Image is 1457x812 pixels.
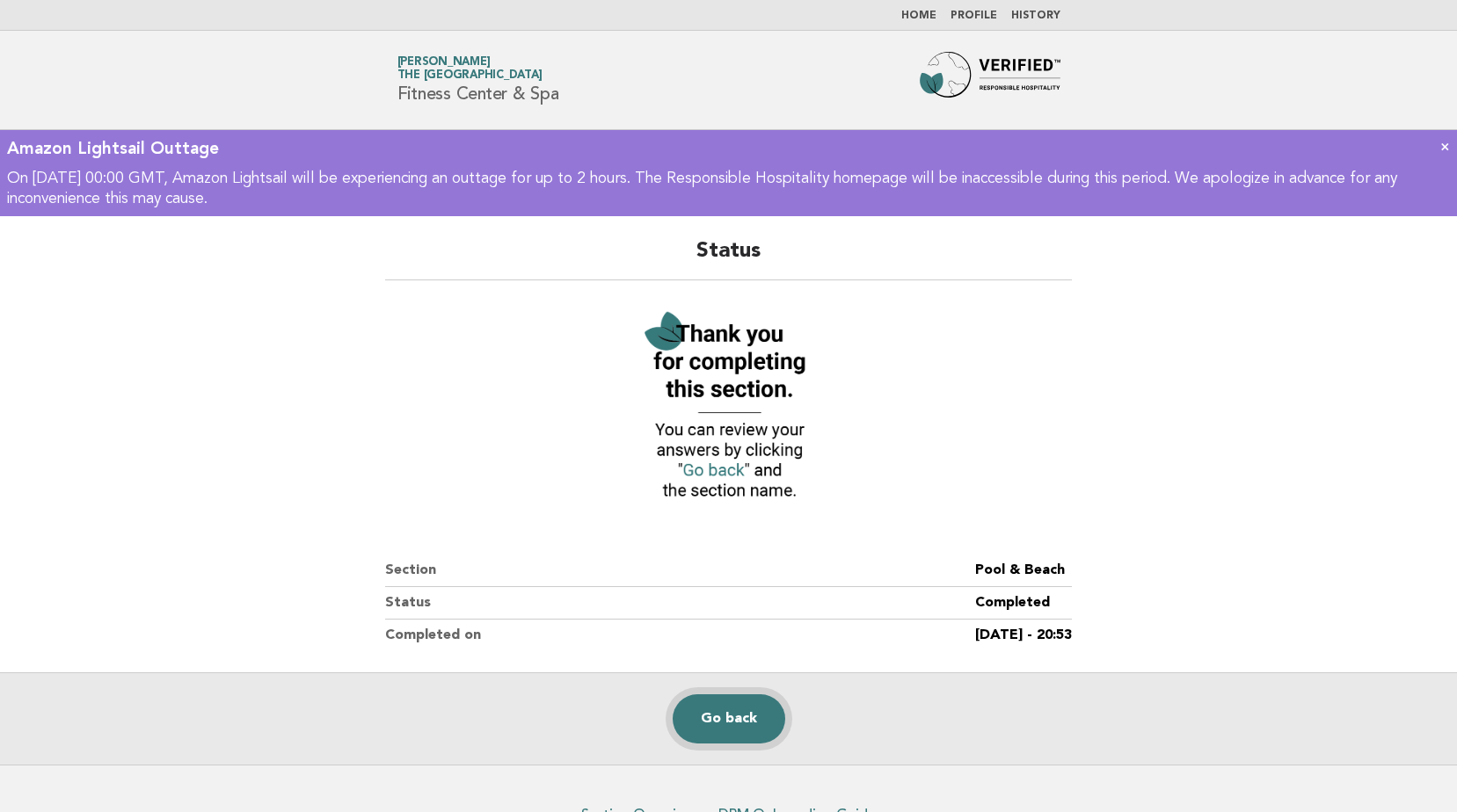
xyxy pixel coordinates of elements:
[385,587,975,620] dt: Status
[975,555,1072,587] dd: Pool & Beach
[975,587,1072,620] dd: Completed
[385,555,975,587] dt: Section
[385,620,975,651] dt: Completed on
[397,57,559,103] h1: Fitness Center & Spa
[951,11,997,21] a: Profile
[397,56,543,81] a: [PERSON_NAME]The [GEOGRAPHIC_DATA]
[975,620,1072,651] dd: [DATE] - 20:53
[673,694,785,743] a: Go back
[385,237,1072,280] h2: Status
[397,70,543,82] span: The [GEOGRAPHIC_DATA]
[7,137,1450,160] div: Amazon Lightsail Outtage
[631,301,825,512] img: Verified
[1011,11,1060,21] a: History
[1440,137,1450,156] a: ×
[920,52,1060,108] img: Forbes Travel Guide
[7,169,1450,210] p: On [DATE] 00:00 GMT, Amazon Lightsail will be experiencing an outtage for up to 2 hours. The Resp...
[901,11,936,21] a: Home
